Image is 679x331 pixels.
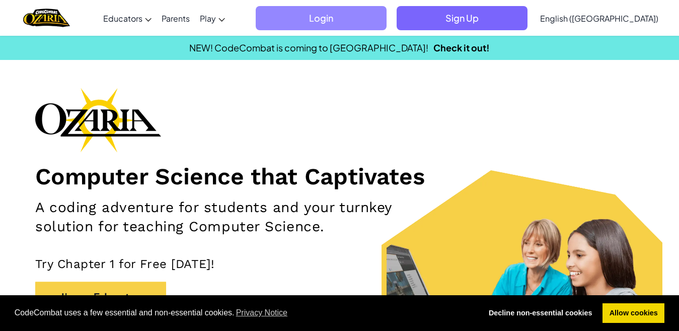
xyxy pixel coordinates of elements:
[157,5,195,32] a: Parents
[540,13,658,24] span: English ([GEOGRAPHIC_DATA])
[535,5,663,32] a: English ([GEOGRAPHIC_DATA])
[15,305,474,320] span: CodeCombat uses a few essential and non-essential cookies.
[602,303,664,323] a: allow cookies
[23,8,70,28] img: Home
[256,6,387,30] button: Login
[98,5,157,32] a: Educators
[35,282,166,312] button: I'm an Educator
[23,8,70,28] a: Ozaria by CodeCombat logo
[189,42,428,53] span: NEW! CodeCombat is coming to [GEOGRAPHIC_DATA]!
[235,305,289,320] a: learn more about cookies
[433,42,490,53] a: Check it out!
[195,5,230,32] a: Play
[482,303,599,323] a: deny cookies
[397,6,527,30] button: Sign Up
[35,256,644,272] p: Try Chapter 1 for Free [DATE]!
[35,88,161,152] img: Ozaria branding logo
[35,162,644,190] h1: Computer Science that Captivates
[35,198,443,236] h2: A coding adventure for students and your turnkey solution for teaching Computer Science.
[200,13,216,24] span: Play
[103,13,142,24] span: Educators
